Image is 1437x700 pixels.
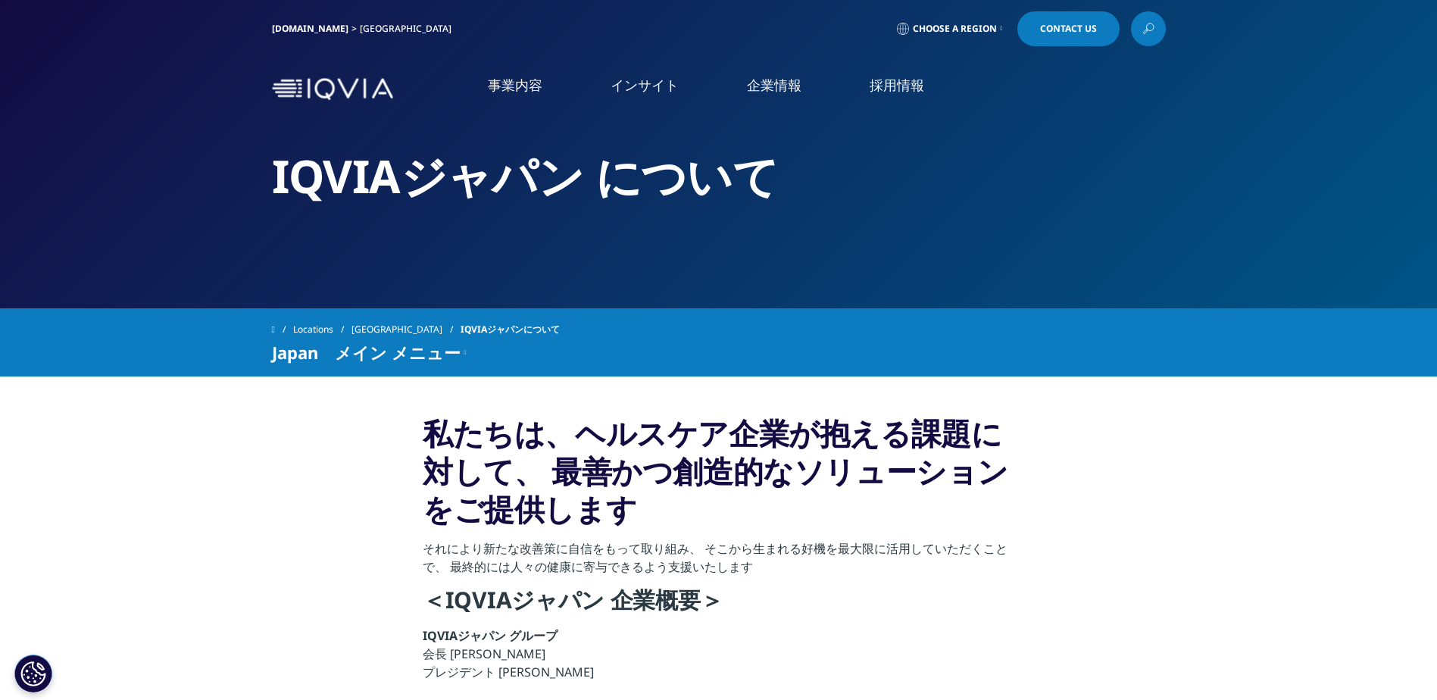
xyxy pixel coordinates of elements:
[488,76,542,95] a: 事業内容
[423,627,558,644] strong: IQVIAジャパン グループ
[423,585,1014,627] h4: ＜IQVIAジャパン 企業概要＞
[423,627,1014,690] p: 会長 [PERSON_NAME] プレジデント [PERSON_NAME]
[913,23,997,35] span: Choose a Region
[423,414,1014,539] h3: 私たちは、ヘルスケア企業が抱える課題に対して、 最善かつ創造的なソリューションをご提供します
[1017,11,1120,46] a: Contact Us
[747,76,801,95] a: 企業情報
[272,148,1166,205] h2: IQVIAジャパン について
[14,655,52,692] button: Cookie 設定
[293,316,351,343] a: Locations
[272,22,348,35] a: [DOMAIN_NAME]
[351,316,461,343] a: [GEOGRAPHIC_DATA]
[1040,24,1097,33] span: Contact Us
[360,23,458,35] div: [GEOGRAPHIC_DATA]
[461,316,560,343] span: IQVIAジャパンについて
[399,53,1166,125] nav: Primary
[870,76,924,95] a: 採用情報
[272,343,461,361] span: Japan メイン メニュー
[423,539,1014,585] p: それにより新たな改善策に自信をもって取り組み、 そこから生まれる好機を最大限に活用していただくことで、 最終的には人々の健康に寄与できるよう支援いたします
[611,76,679,95] a: インサイト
